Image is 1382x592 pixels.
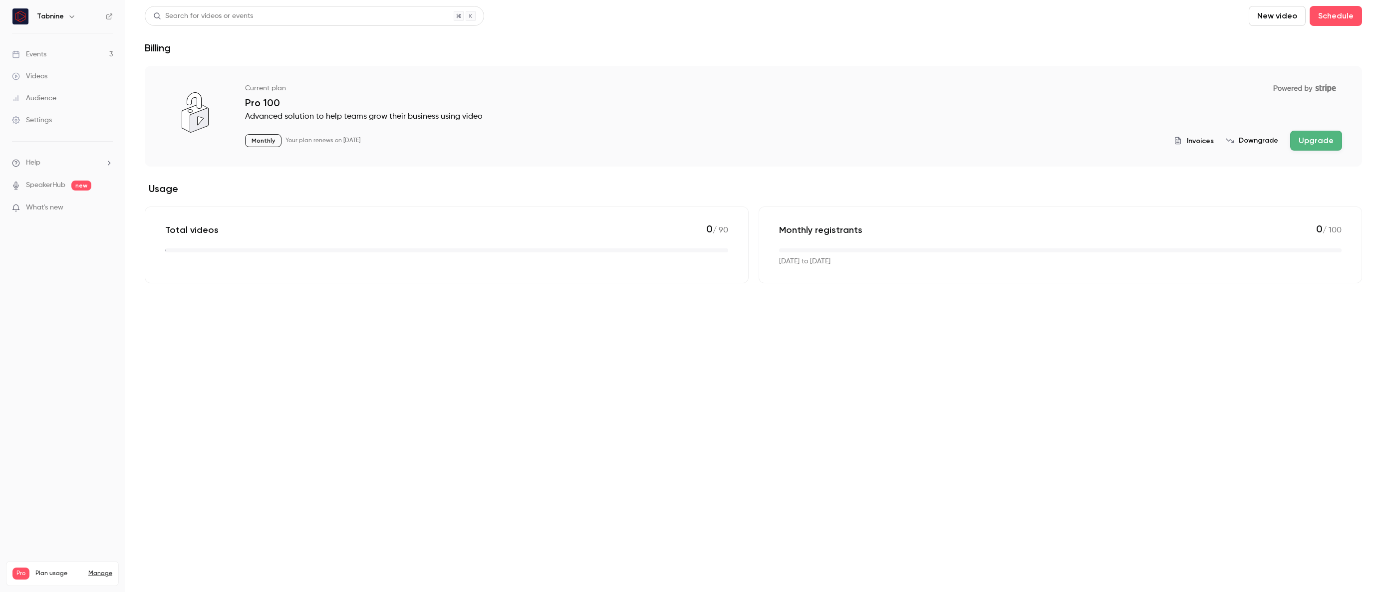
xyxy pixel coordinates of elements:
iframe: Noticeable Trigger [101,203,113,212]
button: Invoices [1174,136,1214,146]
p: [DATE] to [DATE] [779,256,830,267]
div: Videos [12,71,47,81]
span: new [71,181,91,191]
span: What's new [26,202,63,213]
div: Audience [12,93,56,103]
p: Advanced solution to help teams grow their business using video [245,111,1342,123]
section: billing [145,66,1362,283]
div: Settings [12,115,52,125]
img: Tabnine [12,8,28,24]
p: Your plan renews on [DATE] [285,137,360,145]
a: Manage [88,570,112,578]
span: Invoices [1187,136,1214,146]
p: Current plan [245,83,286,93]
button: Upgrade [1290,131,1342,151]
div: Search for videos or events [153,11,253,21]
span: Plan usage [35,570,82,578]
a: SpeakerHub [26,180,65,191]
p: Monthly [245,134,281,147]
p: Pro 100 [245,97,1342,109]
button: Schedule [1310,6,1362,26]
p: / 90 [706,223,728,236]
h2: Usage [145,183,1362,195]
div: Events [12,49,46,59]
h6: Tabnine [37,11,64,21]
p: Total videos [165,224,219,236]
h1: Billing [145,42,171,54]
button: Downgrade [1226,136,1278,146]
li: help-dropdown-opener [12,158,113,168]
p: Monthly registrants [779,224,862,236]
span: Pro [12,568,29,580]
span: Help [26,158,40,168]
span: 0 [706,223,713,235]
button: New video [1249,6,1306,26]
p: / 100 [1316,223,1342,236]
span: 0 [1316,223,1323,235]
